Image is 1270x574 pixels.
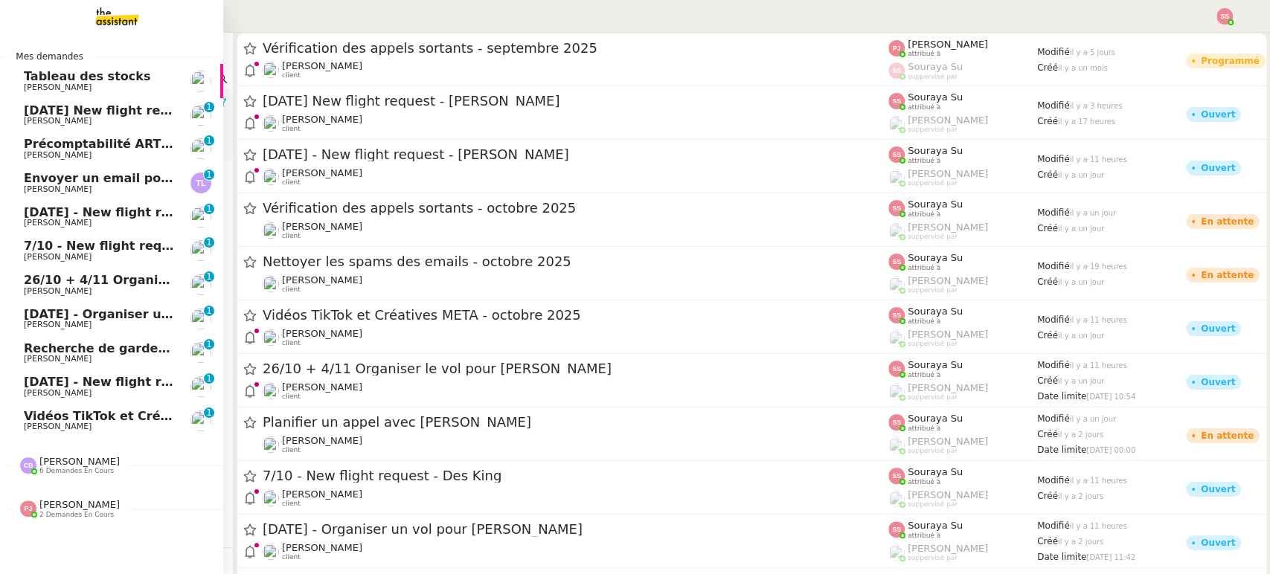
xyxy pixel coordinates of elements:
[1201,217,1254,226] div: En attente
[263,274,888,294] app-user-detailed-label: client
[263,329,279,346] img: users%2FCk7ZD5ubFNWivK6gJdIkoi2SB5d2%2Favatar%2F3f84dbb7-4157-4842-a987-fca65a8b7a9a
[908,145,963,156] span: Souraya Su
[206,204,212,217] p: 1
[39,456,120,467] span: [PERSON_NAME]
[282,435,362,446] span: [PERSON_NAME]
[888,168,1037,187] app-user-label: suppervisé par
[263,255,888,268] span: Nettoyer les spams des emails - octobre 2025
[908,543,988,554] span: [PERSON_NAME]
[908,222,988,233] span: [PERSON_NAME]
[888,330,905,346] img: users%2FoFdbodQ3TgNoWt9kP3GXAs5oaCq1%2Favatar%2Fprofile-pic.png
[206,237,212,251] p: 1
[263,309,888,322] span: Vidéos TikTok et Créatives META - octobre 2025
[888,222,1037,241] app-user-label: suppervisé par
[1070,361,1127,370] span: il y a 11 heures
[204,339,214,349] nz-badge-sup: 1
[206,271,212,285] p: 1
[1058,171,1104,179] span: il y a un jour
[282,125,301,133] span: client
[39,499,120,510] span: [PERSON_NAME]
[888,61,1037,80] app-user-label: suppervisé par
[908,210,940,219] span: attribué à
[24,116,92,126] span: [PERSON_NAME]
[1201,431,1254,440] div: En attente
[282,114,362,125] span: [PERSON_NAME]
[282,71,301,80] span: client
[908,436,988,447] span: [PERSON_NAME]
[1058,377,1104,385] span: il y a un jour
[204,271,214,282] nz-badge-sup: 1
[888,437,905,454] img: users%2FoFdbodQ3TgNoWt9kP3GXAs5oaCq1%2Favatar%2Fprofile-pic.png
[1201,324,1235,333] div: Ouvert
[204,306,214,316] nz-badge-sup: 1
[190,71,211,91] img: users%2FAXgjBsdPtrYuxuZvIJjRexEdqnq2%2Favatar%2F1599931753966.jpeg
[1070,209,1116,217] span: il y a un jour
[888,361,905,377] img: svg
[888,414,905,430] img: svg
[263,488,888,508] app-user-detailed-label: client
[908,252,963,263] span: Souraya Su
[1037,223,1058,233] span: Créé
[908,179,958,187] span: suppervisé par
[24,320,92,329] span: [PERSON_NAME]
[190,172,211,193] img: svg
[282,328,362,339] span: [PERSON_NAME]
[263,523,888,536] span: [DATE] - Organiser un vol pour [PERSON_NAME]
[1201,485,1235,494] div: Ouvert
[263,436,279,453] img: users%2FXPWOVq8PDVf5nBVhDcXguS2COHE3%2Favatar%2F3f89dc26-16aa-490f-9632-b2fdcfc735a1
[263,416,888,429] span: Planifier un appel avec [PERSON_NAME]
[263,328,888,347] app-user-detailed-label: client
[908,73,958,81] span: suppervisé par
[7,49,92,64] span: Mes demandes
[1216,8,1233,25] img: svg
[263,169,279,185] img: users%2FC9SBsJ0duuaSgpQFj5LgoEX8n0o2%2Favatar%2Fec9d51b8-9413-4189-adfb-7be4d8c96a3c
[206,306,212,319] p: 1
[282,381,362,393] span: [PERSON_NAME]
[888,170,905,186] img: users%2FoFdbodQ3TgNoWt9kP3GXAs5oaCq1%2Favatar%2Fprofile-pic.png
[1201,271,1254,280] div: En attente
[1201,378,1235,387] div: Ouvert
[908,329,988,340] span: [PERSON_NAME]
[263,60,888,80] app-user-detailed-label: client
[190,207,211,228] img: users%2FC9SBsJ0duuaSgpQFj5LgoEX8n0o2%2Favatar%2Fec9d51b8-9413-4189-adfb-7be4d8c96a3c
[888,91,1037,111] app-user-label: attribué à
[908,500,958,509] span: suppervisé par
[888,359,1037,378] app-user-label: attribué à
[888,489,1037,509] app-user-label: suppervisé par
[282,339,301,347] span: client
[1058,225,1104,233] span: il y a un jour
[888,145,1037,164] app-user-label: attribué à
[24,69,150,83] span: Tableau des stocks
[1037,491,1058,501] span: Créé
[1037,315,1070,325] span: Modifié
[263,544,279,560] img: users%2FC9SBsJ0duuaSgpQFj5LgoEX8n0o2%2Favatar%2Fec9d51b8-9413-4189-adfb-7be4d8c96a3c
[888,39,1037,58] app-user-label: attribué à
[24,83,92,92] span: [PERSON_NAME]
[204,102,214,112] nz-badge-sup: 1
[24,422,92,431] span: [PERSON_NAME]
[24,184,92,194] span: [PERSON_NAME]
[1058,117,1115,126] span: il y a 17 heures
[1037,330,1058,341] span: Créé
[24,218,92,228] span: [PERSON_NAME]
[206,373,212,387] p: 1
[1070,262,1127,271] span: il y a 19 heures
[908,199,963,210] span: Souraya Su
[24,307,344,321] span: [DATE] - Organiser un vol pour [PERSON_NAME]
[1037,207,1070,218] span: Modifié
[1086,446,1135,454] span: [DATE] 00:00
[1201,538,1235,547] div: Ouvert
[908,275,988,286] span: [PERSON_NAME]
[282,221,362,232] span: [PERSON_NAME]
[908,340,958,348] span: suppervisé par
[888,277,905,293] img: users%2FoFdbodQ3TgNoWt9kP3GXAs5oaCq1%2Favatar%2Fprofile-pic.png
[1037,116,1058,126] span: Créé
[888,491,905,507] img: users%2FoFdbodQ3TgNoWt9kP3GXAs5oaCq1%2Favatar%2Fprofile-pic.png
[888,252,1037,271] app-user-label: attribué à
[1037,100,1070,111] span: Modifié
[263,222,279,239] img: users%2FW4OQjB9BRtYK2an7yusO0WsYLsD3%2Favatar%2F28027066-518b-424c-8476-65f2e549ac29
[888,520,1037,539] app-user-label: attribué à
[888,436,1037,455] app-user-label: suppervisé par
[888,254,905,270] img: svg
[263,542,888,561] app-user-detailed-label: client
